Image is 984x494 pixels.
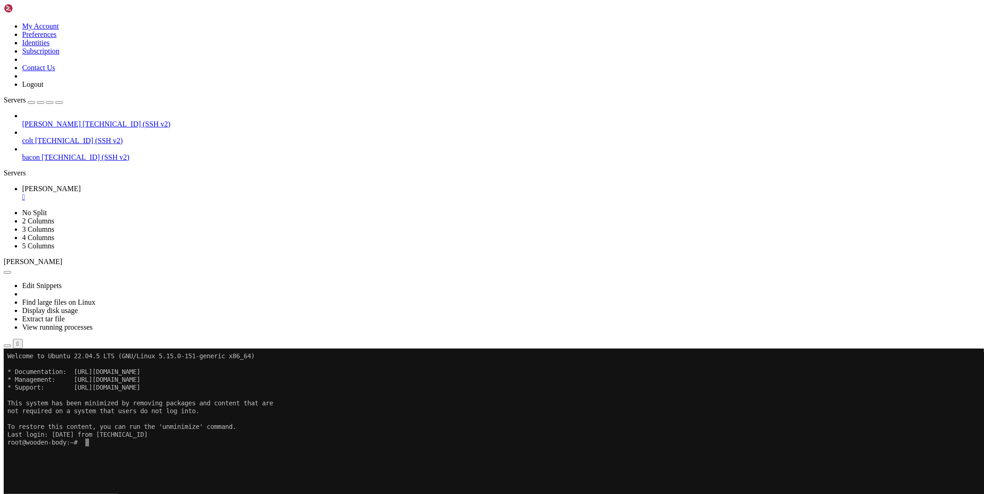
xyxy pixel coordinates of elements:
[35,137,123,145] span: [TECHNICAL_ID] (SSH v2)
[83,120,170,128] span: [TECHNICAL_ID] (SSH v2)
[22,30,57,38] a: Preferences
[4,96,26,104] span: Servers
[82,90,85,98] div: (20, 11)
[4,74,864,82] x-row: To restore this content, you can run the 'unminimize' command.
[22,80,43,88] a: Logout
[13,339,23,349] button: 
[22,298,95,306] a: Find large files on Linux
[4,258,62,265] span: [PERSON_NAME]
[22,209,47,217] a: No Split
[22,242,54,250] a: 5 Columns
[22,137,980,145] a: colt [TECHNICAL_ID] (SSH v2)
[22,153,980,162] a: bacon [TECHNICAL_ID] (SSH v2)
[22,47,60,55] a: Subscription
[22,22,59,30] a: My Account
[22,234,54,241] a: 4 Columns
[22,185,81,193] span: [PERSON_NAME]
[4,35,864,43] x-row: * Support: [URL][DOMAIN_NAME]
[22,282,62,289] a: Edit Snippets
[22,307,78,314] a: Display disk usage
[4,90,864,98] x-row: root@wooden-body:~#
[22,64,55,72] a: Contact Us
[22,120,81,128] span: [PERSON_NAME]
[22,225,54,233] a: 3 Columns
[22,112,980,128] li: [PERSON_NAME] [TECHNICAL_ID] (SSH v2)
[4,27,864,35] x-row: * Management: [URL][DOMAIN_NAME]
[22,193,980,201] a: 
[4,4,864,12] x-row: Welcome to Ubuntu 22.04.5 LTS (GNU/Linux 5.15.0-151-generic x86_64)
[22,39,50,47] a: Identities
[4,59,864,66] x-row: not required on a system that users do not log into.
[4,82,864,90] x-row: Last login: [DATE] from [TECHNICAL_ID]
[4,4,57,13] img: Shellngn
[42,153,129,161] span: [TECHNICAL_ID] (SSH v2)
[4,19,864,27] x-row: * Documentation: [URL][DOMAIN_NAME]
[4,169,980,177] div: Servers
[22,137,33,145] span: colt
[4,51,864,59] x-row: This system has been minimized by removing packages and content that are
[22,153,40,161] span: bacon
[22,217,54,225] a: 2 Columns
[22,323,93,331] a: View running processes
[22,315,65,323] a: Extract tar file
[22,185,980,201] a: maus
[22,120,980,128] a: [PERSON_NAME] [TECHNICAL_ID] (SSH v2)
[17,340,19,347] div: 
[22,128,980,145] li: colt [TECHNICAL_ID] (SSH v2)
[4,96,63,104] a: Servers
[22,145,980,162] li: bacon [TECHNICAL_ID] (SSH v2)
